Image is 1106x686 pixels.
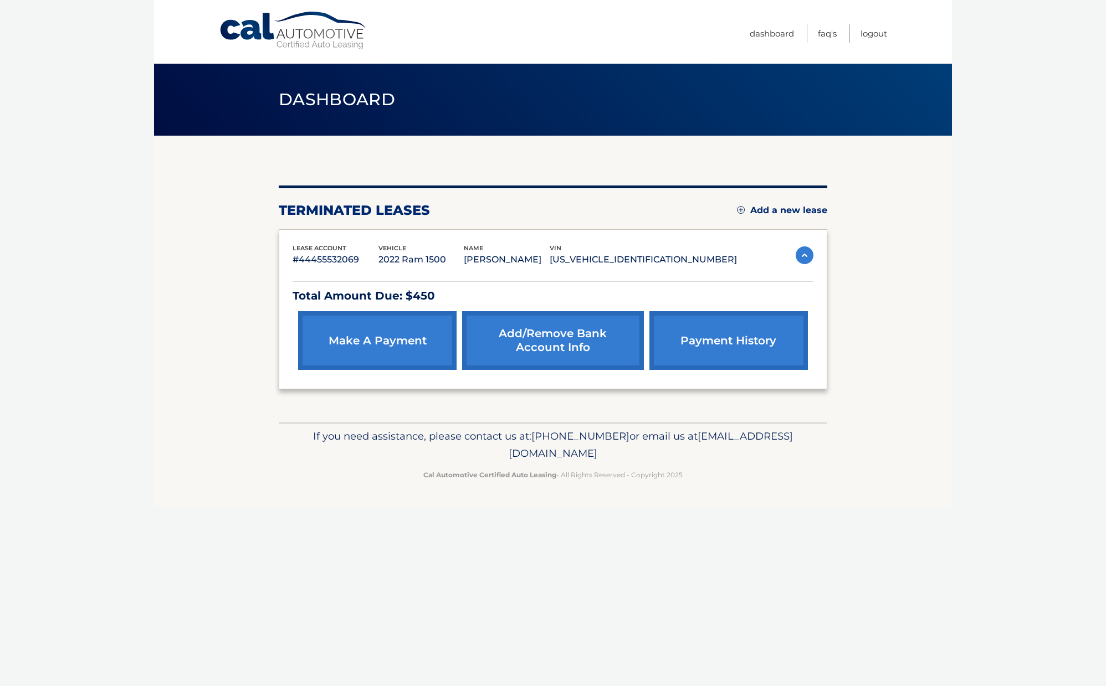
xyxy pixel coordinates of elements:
[298,311,457,370] a: make a payment
[378,252,464,267] p: 2022 Ram 1500
[378,244,406,252] span: vehicle
[286,427,820,463] p: If you need assistance, please contact us at: or email us at
[818,24,837,43] a: FAQ's
[750,24,794,43] a: Dashboard
[464,252,550,267] p: [PERSON_NAME]
[219,11,368,50] a: Cal Automotive
[462,311,643,370] a: Add/Remove bank account info
[423,471,556,479] strong: Cal Automotive Certified Auto Leasing
[737,206,745,214] img: add.svg
[649,311,808,370] a: payment history
[531,430,629,442] span: [PHONE_NUMBER]
[464,244,483,252] span: name
[550,252,737,267] p: [US_VEHICLE_IDENTIFICATION_NUMBER]
[286,469,820,481] p: - All Rights Reserved - Copyright 2025
[861,24,887,43] a: Logout
[293,252,378,267] p: #44455532069
[279,89,395,110] span: Dashboard
[293,286,813,306] p: Total Amount Due: $450
[550,244,561,252] span: vin
[293,244,346,252] span: lease account
[737,205,827,216] a: Add a new lease
[279,202,430,219] h2: terminated leases
[796,246,813,264] img: accordion-active.svg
